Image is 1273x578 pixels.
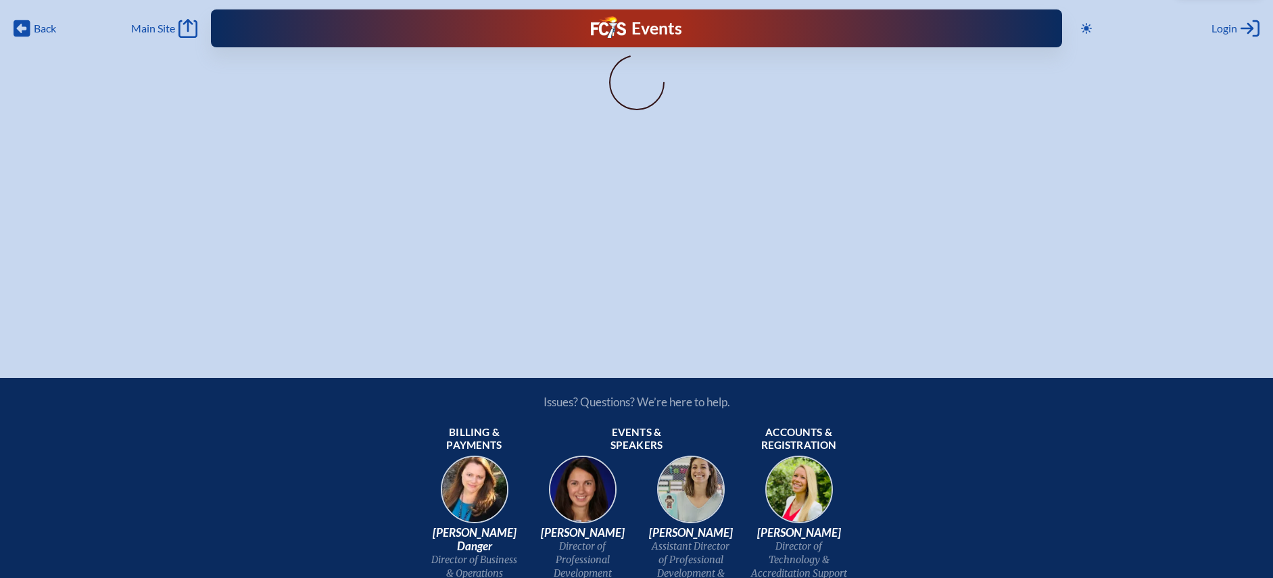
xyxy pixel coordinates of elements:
img: Florida Council of Independent Schools [591,16,626,38]
span: [PERSON_NAME] [642,526,740,539]
p: Issues? Questions? We’re here to help. [399,395,875,409]
img: b1ee34a6-5a78-4519-85b2-7190c4823173 [756,452,842,538]
span: Back [34,22,56,35]
span: Events & speakers [588,426,686,453]
span: [PERSON_NAME] Danger [426,526,523,553]
span: Main Site [131,22,175,35]
span: [PERSON_NAME] [750,526,848,539]
img: 9c64f3fb-7776-47f4-83d7-46a341952595 [431,452,518,538]
img: 545ba9c4-c691-43d5-86fb-b0a622cbeb82 [648,452,734,538]
div: FCIS Events — Future ready [446,16,827,41]
a: FCIS LogoEvents [591,16,682,41]
span: Billing & payments [426,426,523,453]
span: Login [1211,22,1237,35]
span: Accounts & registration [750,426,848,453]
span: [PERSON_NAME] [534,526,631,539]
h1: Events [631,20,682,37]
img: 94e3d245-ca72-49ea-9844-ae84f6d33c0f [539,452,626,538]
a: Main Site [131,19,197,38]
